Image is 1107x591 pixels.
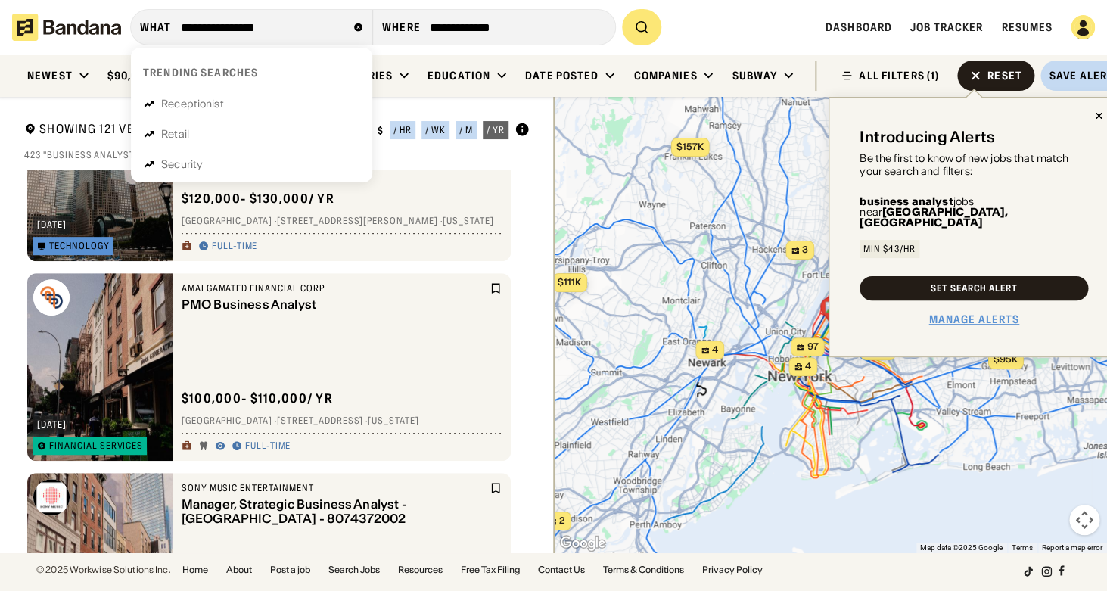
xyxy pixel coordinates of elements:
[140,20,171,34] div: what
[487,126,505,135] div: / yr
[732,69,777,82] div: Subway
[107,69,191,82] div: $90,000 / year
[428,69,490,82] div: Education
[994,353,1018,365] span: $95k
[378,125,384,137] div: $
[558,533,608,553] img: Google
[24,121,365,140] div: Showing 121 Verified Jobs
[161,98,224,109] div: Receptionist
[860,194,953,208] b: business analyst
[826,20,892,34] a: Dashboard
[676,141,704,152] span: $157k
[1069,505,1099,535] button: Map camera controls
[558,276,581,288] span: $111k
[1012,543,1033,552] a: Terms (opens in new tab)
[382,20,421,34] div: Where
[182,482,487,494] div: Sony Music Entertainment
[245,440,291,453] div: Full-time
[860,205,1008,229] b: [GEOGRAPHIC_DATA], [GEOGRAPHIC_DATA]
[49,241,110,250] div: Technology
[805,360,811,373] span: 4
[143,66,258,79] div: Trending searches
[398,565,443,574] a: Resources
[212,241,258,253] div: Full-time
[182,565,208,574] a: Home
[860,152,1088,178] div: Be the first to know of new jobs that match your search and filters:
[33,279,70,316] img: Amalgamated Financial Corp logo
[1001,20,1053,34] a: Resumes
[910,20,983,34] a: Job Tracker
[33,479,70,515] img: Sony Music Entertainment logo
[328,565,380,574] a: Search Jobs
[37,220,67,229] div: [DATE]
[49,441,143,450] div: Financial Services
[226,565,252,574] a: About
[633,69,697,82] div: Companies
[182,191,334,207] div: $ 120,000 - $130,000 / yr
[182,497,487,526] div: Manager, Strategic Business Analyst - [GEOGRAPHIC_DATA] - 8074372002
[270,565,310,574] a: Post a job
[538,565,585,574] a: Contact Us
[182,415,502,428] div: [GEOGRAPHIC_DATA] · [STREET_ADDRESS] · [US_STATE]
[859,70,939,81] div: ALL FILTERS (1)
[37,420,67,429] div: [DATE]
[27,69,73,82] div: Newest
[802,244,808,257] span: 3
[459,126,473,135] div: / m
[863,244,916,254] div: Min $43/hr
[928,313,1019,326] a: Manage Alerts
[860,196,1088,228] div: jobs near
[24,170,529,553] div: grid
[712,344,718,356] span: 4
[182,297,487,312] div: PMO Business Analyst
[558,533,608,553] a: Open this area in Google Maps (opens a new window)
[182,390,333,406] div: $ 100,000 - $110,000 / yr
[1042,543,1102,552] a: Report a map error
[161,159,203,170] div: Security
[807,341,819,353] span: 97
[161,129,189,139] div: Retail
[987,70,1022,81] div: Reset
[603,565,684,574] a: Terms & Conditions
[36,565,170,574] div: © 2025 Workwise Solutions Inc.
[559,515,565,527] span: 2
[860,128,995,146] div: Introducing Alerts
[24,149,530,161] div: 423 "business analyst" jobs on [DOMAIN_NAME]
[182,216,502,228] div: [GEOGRAPHIC_DATA] · [STREET_ADDRESS][PERSON_NAME] · [US_STATE]
[461,565,520,574] a: Free Tax Filing
[12,14,121,41] img: Bandana logotype
[393,126,412,135] div: / hr
[182,282,487,294] div: Amalgamated Financial Corp
[930,284,1017,293] div: Set Search Alert
[525,69,599,82] div: Date Posted
[425,126,446,135] div: / wk
[702,565,763,574] a: Privacy Policy
[920,543,1003,552] span: Map data ©2025 Google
